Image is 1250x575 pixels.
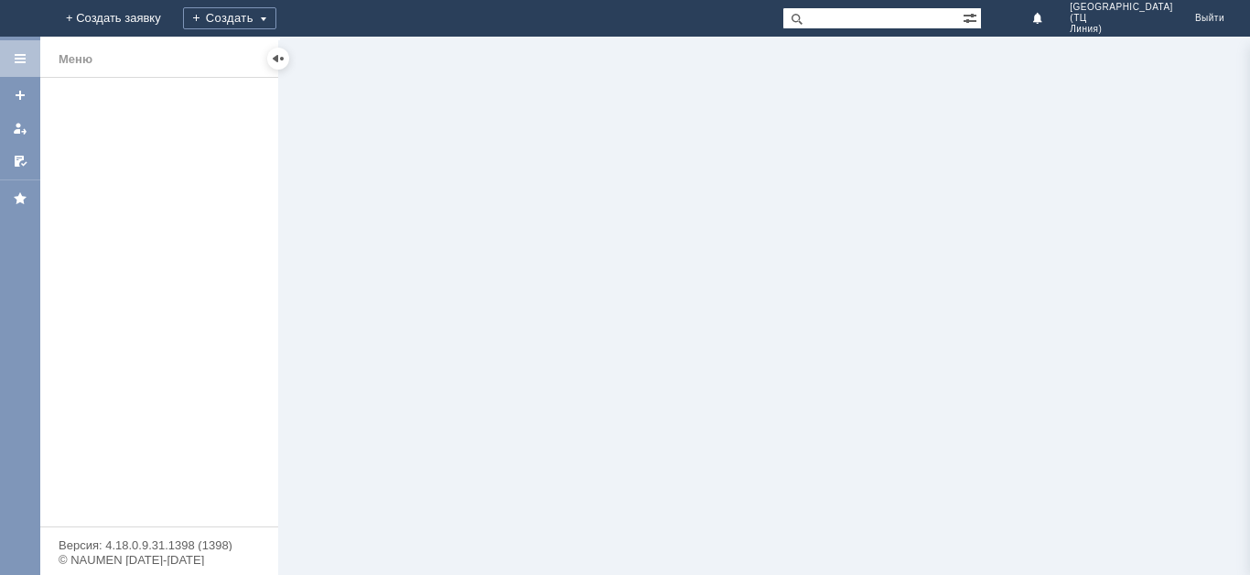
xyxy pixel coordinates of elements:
span: (ТЦ [1070,13,1173,24]
span: Расширенный поиск [963,8,981,26]
div: © NAUMEN [DATE]-[DATE] [59,554,260,566]
div: Меню [59,49,92,71]
div: Версия: 4.18.0.9.31.1398 (1398) [59,539,260,551]
span: [GEOGRAPHIC_DATA] [1070,2,1173,13]
div: Скрыть меню [267,48,289,70]
div: Создать [183,7,276,29]
span: Линия) [1070,24,1173,35]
